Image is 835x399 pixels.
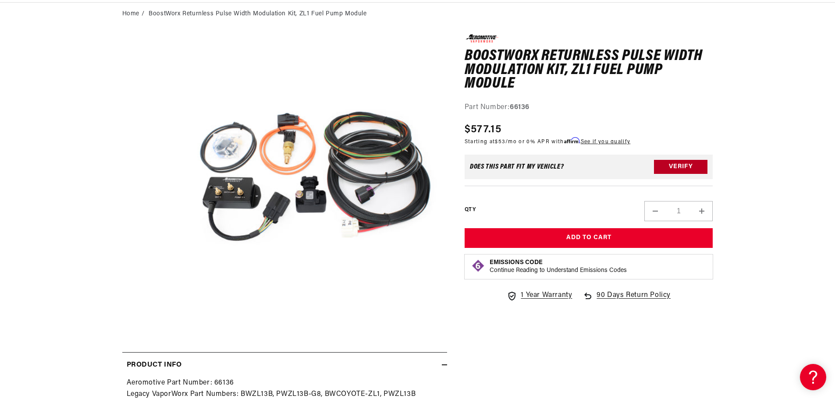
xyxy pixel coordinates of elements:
span: Affirm [564,137,579,144]
h1: BoostWorx Returnless Pulse Width Modulation Kit, ZL1 Fuel Pump Module [465,49,713,91]
li: BoostWorx Returnless Pulse Width Modulation Kit, ZL1 Fuel Pump Module [149,9,366,19]
summary: Product Info [122,353,447,378]
span: $53 [495,139,505,145]
a: 1 Year Warranty [507,290,572,301]
p: Continue Reading to Understand Emissions Codes [490,267,627,275]
nav: breadcrumbs [122,9,713,19]
span: 1 Year Warranty [521,290,572,301]
button: Emissions CodeContinue Reading to Understand Emissions Codes [490,259,627,275]
div: Does This part fit My vehicle? [470,163,564,170]
a: Home [122,9,139,19]
p: Starting at /mo or 0% APR with . [465,138,630,146]
span: 90 Days Return Policy [597,290,671,310]
button: Add to Cart [465,228,713,248]
div: Part Number: [465,102,713,113]
img: Emissions code [471,259,485,273]
a: 90 Days Return Policy [583,290,671,310]
a: See if you qualify - Learn more about Affirm Financing (opens in modal) [581,139,630,145]
strong: 66136 [510,104,529,111]
label: QTY [465,206,476,214]
strong: Emissions Code [490,259,543,266]
button: Verify [654,160,707,174]
h2: Product Info [127,360,182,371]
span: $577.15 [465,122,501,138]
media-gallery: Gallery Viewer [122,34,447,334]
